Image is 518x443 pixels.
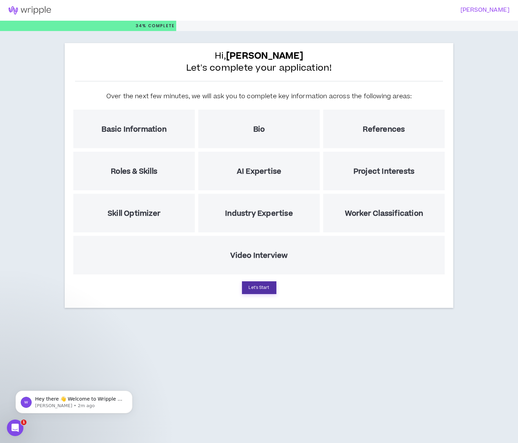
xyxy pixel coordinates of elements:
[237,167,281,176] h5: AI Expertise
[242,281,276,294] button: Let's Start
[230,251,288,260] h5: Video Interview
[363,125,405,134] h5: References
[226,49,303,62] b: [PERSON_NAME]
[111,167,157,176] h5: Roles & Skills
[215,50,303,62] span: Hi,
[136,21,175,31] p: 34%
[21,420,27,425] span: 1
[7,420,23,436] iframe: Intercom live chat
[102,125,166,134] h5: Basic Information
[5,376,143,424] iframe: Intercom notifications message
[353,167,414,176] h5: Project Interests
[225,209,293,218] h5: Industry Expertise
[345,209,423,218] h5: Worker Classification
[255,7,509,13] h3: [PERSON_NAME]
[108,209,160,218] h5: Skill Optimizer
[147,23,175,29] span: Complete
[253,125,265,134] h5: Bio
[186,62,332,74] span: Let's complete your application!
[106,92,412,101] h5: Over the next few minutes, we will ask you to complete key information across the following areas:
